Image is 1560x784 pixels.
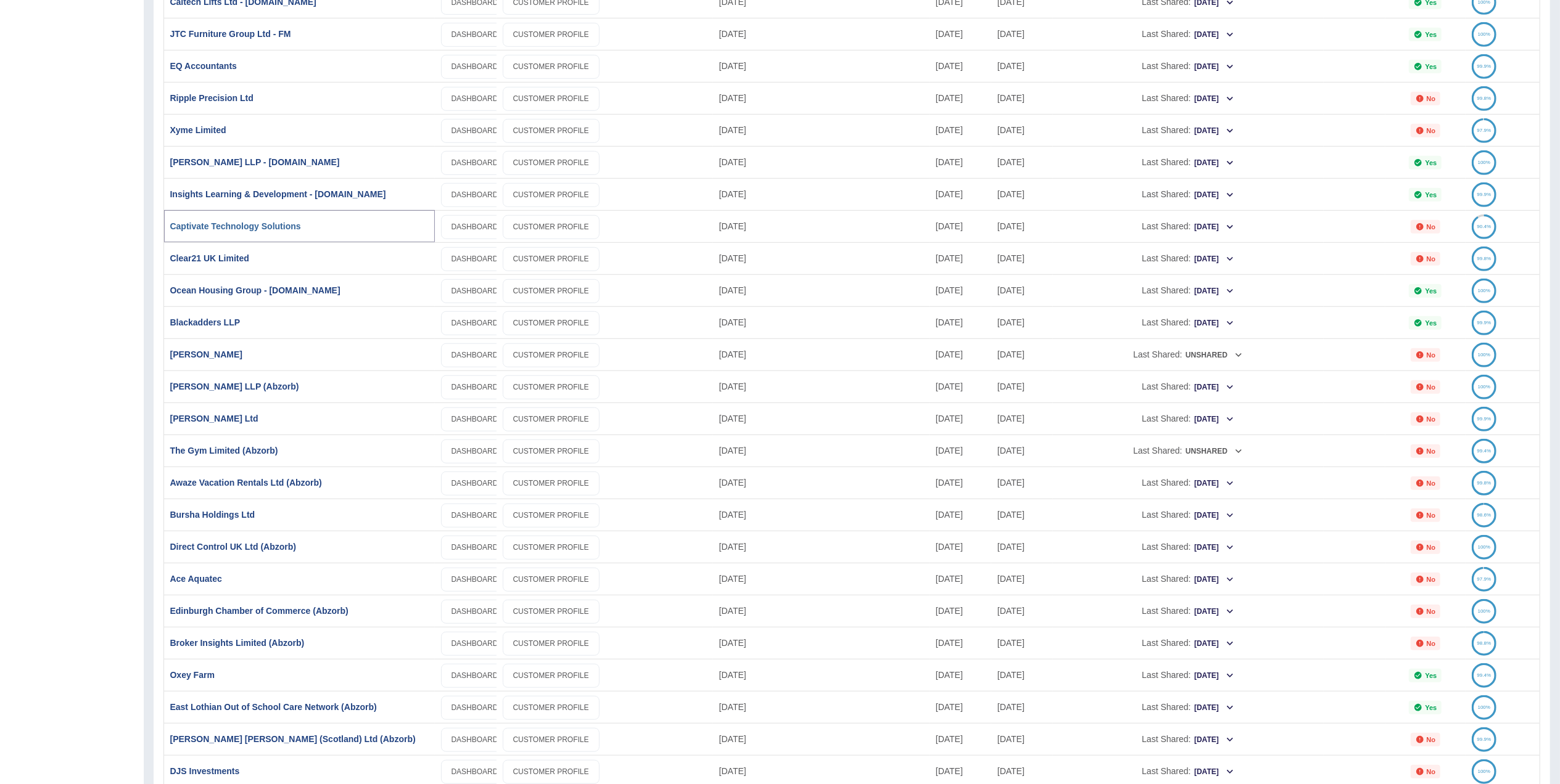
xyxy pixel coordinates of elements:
[713,338,930,370] div: 04 Aug 2025
[1425,319,1437,327] p: Yes
[1194,25,1235,44] button: [DATE]
[713,402,930,435] div: 04 Aug 2025
[1411,541,1441,554] div: Not all required reports for this customer were uploaded for the latest usage month.
[1411,444,1441,458] div: Not all required reports for this customer were uploaded for the latest usage month.
[1477,512,1492,518] text: 98.6%
[1477,256,1492,261] text: 99.8%
[713,370,930,402] div: 04 Aug 2025
[1411,605,1441,618] div: Not all required reports for this customer were uploaded for the latest usage month.
[170,542,297,552] a: Direct Control UK Ltd (Abzorb)
[1411,573,1441,586] div: Not all required reports for this customer were uploaded for the latest usage month.
[1059,307,1318,338] div: Last Shared:
[930,338,991,370] div: 31 Jul 2025
[441,568,509,592] a: DASHBOARD
[170,638,305,648] a: Broker Insights Limited (Abzorb)
[1425,672,1437,679] p: Yes
[170,574,222,584] a: Ace Aquatec
[1059,563,1318,595] div: Last Shared:
[1185,442,1244,461] button: Unshared
[1427,223,1436,231] p: No
[991,82,1053,114] div: 09 Oct 2024
[713,50,930,82] div: 14 Aug 2025
[1411,380,1441,394] div: Not all required reports for this customer were uploaded for the latest usage month.
[1059,179,1318,210] div: Last Shared:
[1194,474,1235,493] button: [DATE]
[713,82,930,114] div: 04 Aug 2025
[930,306,991,338] div: 20 Jul 2025
[1194,57,1235,76] button: [DATE]
[1411,637,1441,650] div: Not all required reports for this customer were uploaded for the latest usage month.
[170,29,291,39] a: JTC Furniture Group Ltd - FM
[930,723,991,755] div: 31 Jul 2025
[170,349,242,359] a: [PERSON_NAME]
[1059,18,1318,50] div: Last Shared:
[441,23,509,47] a: DASHBOARD
[1427,576,1436,583] p: No
[713,178,930,210] div: 04 Aug 2025
[1478,31,1490,37] text: 100%
[1477,737,1492,742] text: 99.9%
[713,563,930,595] div: 04 Aug 2025
[503,55,600,79] a: CUSTOMER PROFILE
[441,696,509,720] a: DASHBOARD
[930,50,991,82] div: 12 Aug 2025
[1059,115,1318,146] div: Last Shared:
[1411,733,1441,746] div: Not all required reports for this customer were uploaded for the latest usage month.
[713,499,930,531] div: 04 Aug 2025
[991,242,1053,274] div: 25 Jun 2024
[1411,124,1441,137] div: Not all required reports for this customer were uploaded for the latest usage month.
[713,467,930,499] div: 04 Aug 2025
[1425,63,1437,70] p: Yes
[503,407,600,431] a: CUSTOMER PROFILE
[991,435,1053,467] div: 26 Apr 2024
[1477,96,1492,101] text: 99.8%
[1194,378,1235,397] button: [DATE]
[503,439,600,463] a: CUSTOMER PROFILE
[1427,768,1436,775] p: No
[1427,512,1436,519] p: No
[441,311,509,335] a: DASHBOARD
[1477,63,1492,69] text: 99.9%
[991,531,1053,563] div: 26 Apr 2024
[930,691,991,723] div: 31 Jul 2025
[1059,371,1318,402] div: Last Shared:
[503,760,600,784] a: CUSTOMER PROFILE
[441,119,509,143] a: DASHBOARD
[1194,570,1235,589] button: [DATE]
[1411,220,1441,234] div: Not all required reports for this customer were uploaded for the latest usage month.
[1194,218,1235,237] button: [DATE]
[1427,544,1436,551] p: No
[503,119,600,143] a: CUSTOMER PROFILE
[1478,160,1490,165] text: 100%
[1411,92,1441,105] div: Not all required reports for this customer were uploaded for the latest usage month.
[1194,602,1235,621] button: [DATE]
[1059,83,1318,114] div: Last Shared:
[441,439,509,463] a: DASHBOARD
[713,595,930,627] div: 04 Aug 2025
[503,183,600,207] a: CUSTOMER PROFILE
[170,414,258,423] a: [PERSON_NAME] Ltd
[441,760,509,784] a: DASHBOARD
[713,531,930,563] div: 04 Aug 2025
[1059,659,1318,691] div: Last Shared:
[991,50,1053,82] div: 09 Oct 2024
[170,446,278,455] a: The Gym Limited (Abzorb)
[441,151,509,175] a: DASHBOARD
[1427,415,1436,423] p: No
[1194,730,1235,749] button: [DATE]
[991,659,1053,691] div: 26 Apr 2024
[1477,224,1492,229] text: 90.4%
[713,306,930,338] div: 23 Jul 2025
[1411,765,1441,778] div: Not all required reports for this customer were uploaded for the latest usage month.
[991,306,1053,338] div: 30 Apr 2024
[991,595,1053,627] div: 26 Apr 2024
[170,510,255,520] a: Bursha Holdings Ltd
[1194,314,1235,333] button: [DATE]
[713,435,930,467] div: 04 Aug 2025
[991,499,1053,531] div: 26 Apr 2024
[713,691,930,723] div: 08 Aug 2025
[170,734,416,744] a: [PERSON_NAME] [PERSON_NAME] (Scotland) Ltd (Abzorb)
[1425,159,1437,166] p: Yes
[930,242,991,274] div: 31 Jul 2025
[930,627,991,659] div: 31 Jul 2025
